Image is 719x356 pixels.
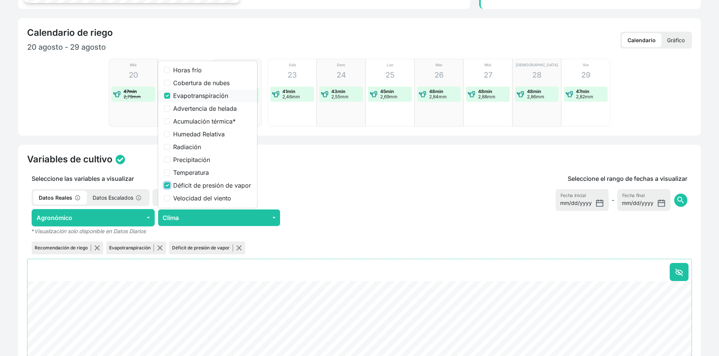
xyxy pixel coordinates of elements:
p: 28 [532,69,542,81]
p: Recomendación de riego [35,244,91,251]
p: 2,79mm [123,94,141,99]
em: Visualización solo disponible en Datos Diarios [34,228,146,234]
p: Mar [436,62,443,68]
h4: Variables de cultivo [27,154,113,165]
img: water-event [272,90,279,98]
p: 24 [337,69,346,81]
p: Datos Horarios [154,191,201,205]
label: Radiación [173,142,251,151]
p: Sáb [289,62,296,68]
p: Déficit de presión de vapor [172,244,233,251]
button: Ocultar todo [670,263,689,281]
button: search [674,194,687,207]
button: Clima [158,209,281,226]
p: Datos Reales [33,191,87,205]
strong: 47min [576,89,589,94]
p: 20 agosto - 29 agosto [27,41,359,53]
img: status [116,155,125,164]
strong: 43min [331,89,345,94]
img: water-event [468,90,475,98]
p: 2,69mm [380,94,398,99]
span: search [676,196,685,205]
p: Mié [484,62,491,68]
p: Lun [387,62,393,68]
h4: Calendario de riego [27,27,113,38]
img: water-event [419,90,426,98]
label: Advertencia de helada [173,104,251,113]
label: Acumulación térmica [173,117,251,126]
p: Vie [583,62,589,68]
button: Agronómico [32,209,155,226]
p: Datos Escalados [87,191,148,205]
strong: 47min [123,89,137,94]
p: 23 [288,69,297,81]
p: Calendario [622,33,661,47]
p: Evapotranspiración [109,244,154,251]
span: - [612,196,614,205]
label: Evapotranspiración [173,91,251,100]
p: 2,82mm [576,94,593,99]
p: 20 [129,69,138,81]
strong: 48min [429,89,443,94]
p: 29 [581,69,591,81]
label: Humedad Relativa [173,130,251,139]
label: Cobertura de nubes [173,78,251,87]
p: Seleccione las variables a visualizar [27,174,411,183]
p: Gráfico [661,33,690,47]
p: Dom [337,62,345,68]
img: water-event [565,90,573,98]
img: water-event [370,90,377,98]
label: Temperatura [173,168,251,177]
p: Seleccione el rango de fechas a visualizar [568,174,687,183]
strong: 41min [282,89,295,94]
p: 2,46mm [282,94,300,99]
p: 2,84mm [429,94,447,99]
p: [DEMOGRAPHIC_DATA] [516,62,558,68]
p: Mié [130,62,137,68]
strong: 48min [478,89,492,94]
label: Velocidad del viento [173,194,251,203]
p: 2,88mm [478,94,495,99]
strong: 48min [527,89,541,94]
p: 2,55mm [331,94,349,99]
strong: 45min [380,89,394,94]
p: 2,86mm [527,94,544,99]
p: 27 [484,69,492,81]
p: 26 [434,69,444,81]
p: 25 [385,69,395,81]
img: water-event [113,90,120,98]
label: Horas frío [173,66,251,75]
label: Déficit de presión de vapor [173,181,251,190]
img: water-event [321,90,328,98]
label: Precipitación [173,155,251,164]
img: water-event [516,90,524,98]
